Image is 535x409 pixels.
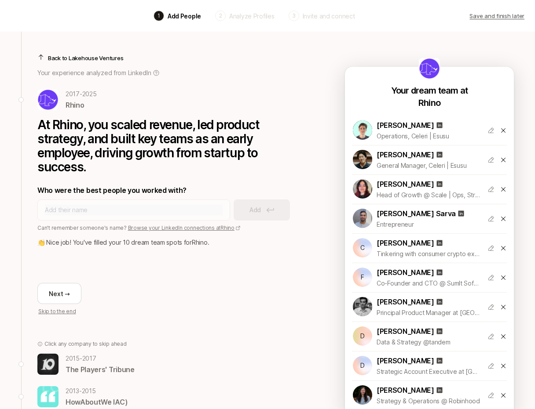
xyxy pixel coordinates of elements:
p: General Manager, Celeri | Esusu [377,160,480,171]
p: Principal Product Manager at [GEOGRAPHIC_DATA] [377,308,480,318]
p: Click any company to skip ahead [44,340,127,348]
p: Entrepreneur [377,219,480,230]
p: 1 [158,12,160,20]
p: D [360,331,365,341]
p: Add People [168,11,201,21]
p: [PERSON_NAME] [377,384,434,396]
p: [PERSON_NAME] [377,326,434,337]
img: 1700408520458 [353,385,372,405]
p: Back to Lakehouse Ventures [48,54,123,62]
p: Strategic Account Executive at [GEOGRAPHIC_DATA] [377,366,480,377]
p: Tinkering with consumer crypto experiences [377,249,480,259]
p: 3 [292,12,296,20]
input: Add their name [45,205,223,215]
p: Analyze Profiles [229,11,275,21]
img: 1722004895280 [353,179,372,199]
p: Your dream team at [391,84,468,97]
p: [PERSON_NAME] [377,119,434,131]
img: 1659471641514 [353,150,372,169]
p: [PERSON_NAME] [377,178,434,190]
img: b5cb952d_31a3_49d1_a55f_9ab25cdd5de4.jpg [37,386,59,407]
p: HowAboutWe IAC) [66,396,128,408]
p: 2017 - 2025 [66,89,97,99]
p: [PERSON_NAME] [377,267,434,278]
p: [PERSON_NAME] [377,237,434,249]
p: 2015 - 2017 [66,353,135,364]
p: At Rhino, you scaled revenue, led product strategy, and built key teams as an early employee, dri... [37,118,301,174]
p: [PERSON_NAME] Sarva [377,208,456,219]
p: Invite and connect [303,11,355,21]
p: F [361,272,364,282]
p: [PERSON_NAME] [377,355,434,366]
p: Strategy & Operations @ Robinhood [377,396,480,406]
p: C [360,243,365,253]
p: Skip to the end [38,308,76,315]
img: 1680095823867 [353,297,372,316]
p: Operations, Celeri | Esusu [377,131,480,141]
p: D [360,360,365,371]
p: Co-Founder and CTO @ SumIt Software | Former Aerospace Engineer [377,278,480,289]
img: 6f0dfbf9_8c1f_435e_8fb8_b518750e2607.jpg [37,89,59,110]
p: Can't remember someone's name? [37,224,301,232]
img: 1698331986213 [353,209,372,228]
p: Rhino [418,97,440,109]
p: Rhino [66,99,97,111]
p: Who were the best people you worked with? [37,185,301,196]
button: Next → [37,283,81,304]
p: 👏 Nice job! You've filled your 10 dream team spots for Rhino . [37,237,301,248]
a: Browse your LinkedIn connections atRhino [128,224,241,231]
p: Head of Growth @ Scale | Ops, Strategy, Product | I spin up new initiatives 💫 build for impact 📈 ... [377,190,480,200]
p: [PERSON_NAME] [377,149,434,160]
p: The Players' Tribune [66,364,135,375]
p: 2013 - 2015 [66,386,128,396]
img: 1641403098578 [353,120,372,140]
p: [PERSON_NAME] [377,296,434,308]
p: Data & Strategy @tandem [377,337,480,347]
p: 2 [219,12,222,20]
p: Save and finish later [469,11,524,20]
p: Your experience analyzed from LinkedIn [37,68,151,78]
img: 6f0dfbf9_8c1f_435e_8fb8_b518750e2607.jpg [419,58,440,79]
img: bf75b20d_7b7b_42f2_a2c9_c42039e3bea5.jpg [37,354,59,375]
